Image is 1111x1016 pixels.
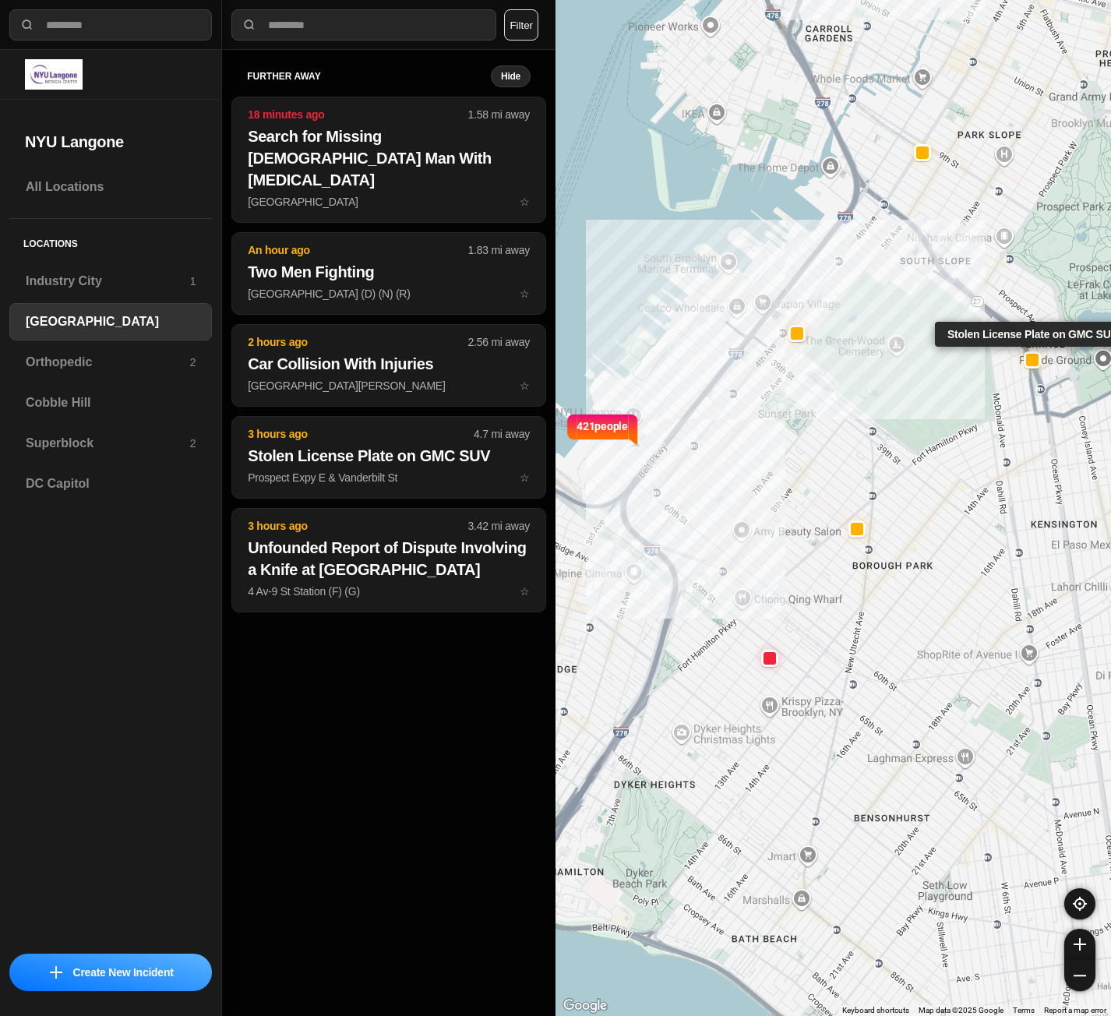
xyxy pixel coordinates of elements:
p: 1.58 mi away [468,107,530,122]
h2: Unfounded Report of Dispute Involving a Knife at [GEOGRAPHIC_DATA] [248,537,530,580]
a: DC Capitol [9,465,212,503]
button: Hide [491,65,531,87]
p: An hour ago [248,242,467,258]
img: recenter [1073,897,1087,911]
a: [GEOGRAPHIC_DATA] [9,303,212,340]
h3: DC Capitol [26,474,196,493]
span: Map data ©2025 Google [919,1006,1003,1014]
h5: further away [247,70,491,83]
span: star [520,288,530,300]
button: An hour ago1.83 mi awayTwo Men Fighting[GEOGRAPHIC_DATA] (D) (N) (R)star [231,232,546,315]
p: 3 hours ago [248,518,467,534]
a: Open this area in Google Maps (opens a new window) [559,996,611,1016]
small: Hide [501,70,520,83]
img: notch [627,412,639,446]
a: Report a map error [1044,1006,1106,1014]
span: star [520,196,530,208]
a: An hour ago1.83 mi awayTwo Men Fighting[GEOGRAPHIC_DATA] (D) (N) (R)star [231,287,546,300]
button: 3 hours ago3.42 mi awayUnfounded Report of Dispute Involving a Knife at [GEOGRAPHIC_DATA]4 Av-9 S... [231,508,546,612]
h3: Industry City [26,272,190,291]
a: Orthopedic2 [9,344,212,381]
p: 1.83 mi away [468,242,530,258]
img: search [242,17,257,33]
p: 2 hours ago [248,334,467,350]
img: search [19,17,35,33]
button: iconCreate New Incident [9,954,212,991]
button: zoom-out [1064,960,1095,991]
img: notch [565,412,577,446]
p: 2 [190,355,196,370]
h3: Orthopedic [26,353,190,372]
button: zoom-in [1064,929,1095,960]
a: 18 minutes ago1.58 mi awaySearch for Missing [DEMOGRAPHIC_DATA] Man With [MEDICAL_DATA][GEOGRAPHI... [231,195,546,208]
p: [GEOGRAPHIC_DATA][PERSON_NAME] [248,378,530,393]
img: zoom-in [1074,938,1086,951]
img: icon [50,966,62,979]
h3: [GEOGRAPHIC_DATA] [26,312,196,331]
a: Superblock2 [9,425,212,462]
p: 4 Av-9 St Station (F) (G) [248,584,530,599]
a: Cobble Hill [9,384,212,422]
button: 2 hours ago2.56 mi awayCar Collision With Injuries[GEOGRAPHIC_DATA][PERSON_NAME]star [231,324,546,407]
p: Prospect Expy E & Vanderbilt St [248,470,530,485]
button: recenter [1064,888,1095,919]
img: Google [559,996,611,1016]
p: 3.42 mi away [468,518,530,534]
p: 421 people [577,418,628,453]
button: 3 hours ago4.7 mi awayStolen License Plate on GMC SUVProspect Expy E & Vanderbilt Ststar [231,416,546,499]
h5: Locations [9,219,212,263]
h2: Car Collision With Injuries [248,353,530,375]
button: Stolen License Plate on GMC SUV [1024,351,1041,369]
a: All Locations [9,168,212,206]
p: 2 [190,436,196,451]
span: star [520,379,530,392]
p: Create New Incident [73,965,174,980]
button: Filter [504,9,538,41]
p: 18 minutes ago [248,107,467,122]
h3: All Locations [26,178,196,196]
p: [GEOGRAPHIC_DATA] (D) (N) (R) [248,286,530,302]
span: star [520,471,530,484]
a: Terms [1013,1006,1035,1014]
p: 4.7 mi away [474,426,530,442]
img: zoom-out [1074,969,1086,982]
img: logo [25,59,83,90]
h2: Stolen License Plate on GMC SUV [248,445,530,467]
h3: Superblock [26,434,190,453]
h3: Cobble Hill [26,393,196,412]
span: star [520,585,530,598]
p: 3 hours ago [248,426,474,442]
a: 3 hours ago4.7 mi awayStolen License Plate on GMC SUVProspect Expy E & Vanderbilt Ststar [231,471,546,484]
h2: Two Men Fighting [248,261,530,283]
a: 3 hours ago3.42 mi awayUnfounded Report of Dispute Involving a Knife at [GEOGRAPHIC_DATA]4 Av-9 S... [231,584,546,598]
p: 1 [190,273,196,289]
h2: NYU Langone [25,131,196,153]
h2: Search for Missing [DEMOGRAPHIC_DATA] Man With [MEDICAL_DATA] [248,125,530,191]
p: 2.56 mi away [468,334,530,350]
a: Industry City1 [9,263,212,300]
a: 2 hours ago2.56 mi awayCar Collision With Injuries[GEOGRAPHIC_DATA][PERSON_NAME]star [231,379,546,392]
button: 18 minutes ago1.58 mi awaySearch for Missing [DEMOGRAPHIC_DATA] Man With [MEDICAL_DATA][GEOGRAPHI... [231,97,546,223]
p: [GEOGRAPHIC_DATA] [248,194,530,210]
button: Keyboard shortcuts [842,1005,909,1016]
